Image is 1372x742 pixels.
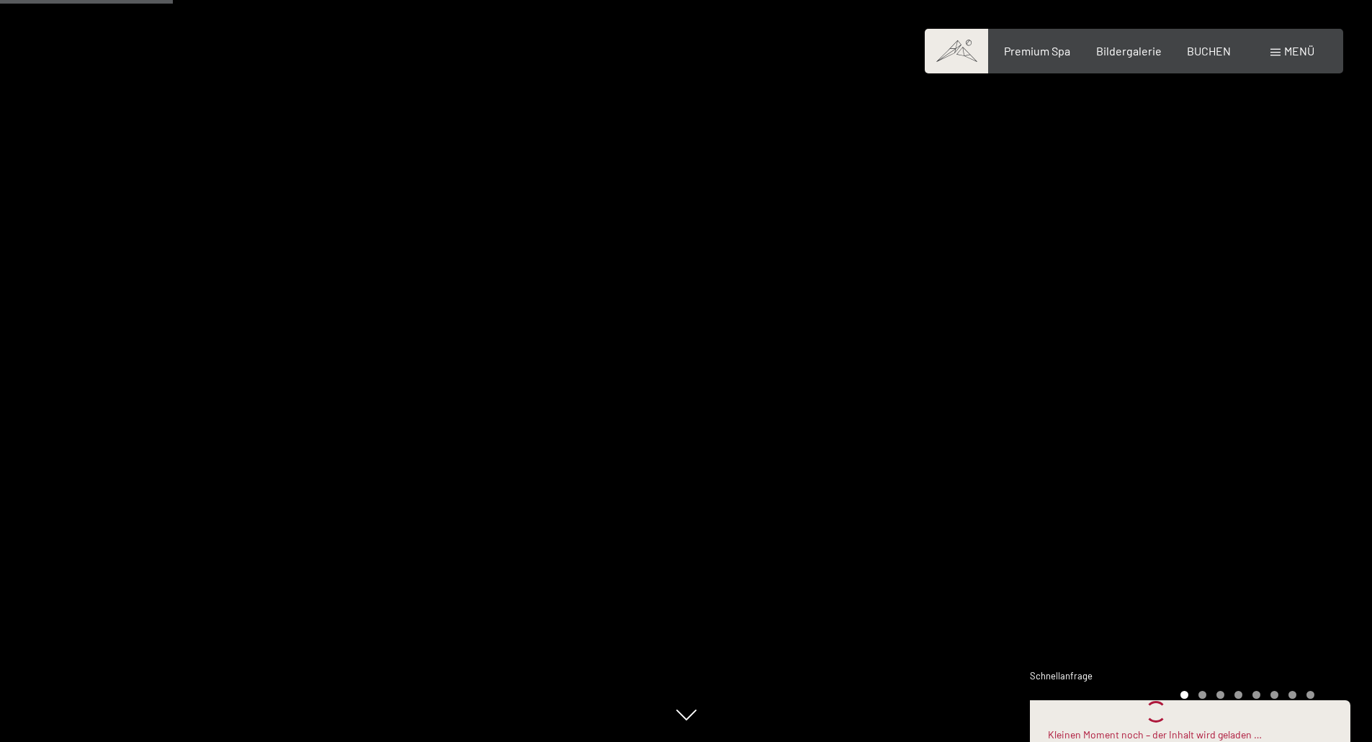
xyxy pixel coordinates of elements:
[1048,728,1262,742] div: Kleinen Moment noch – der Inhalt wird geladen …
[1030,670,1093,682] span: Schnellanfrage
[1187,44,1231,58] a: BUCHEN
[1284,44,1314,58] span: Menü
[1096,44,1162,58] a: Bildergalerie
[1004,44,1070,58] a: Premium Spa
